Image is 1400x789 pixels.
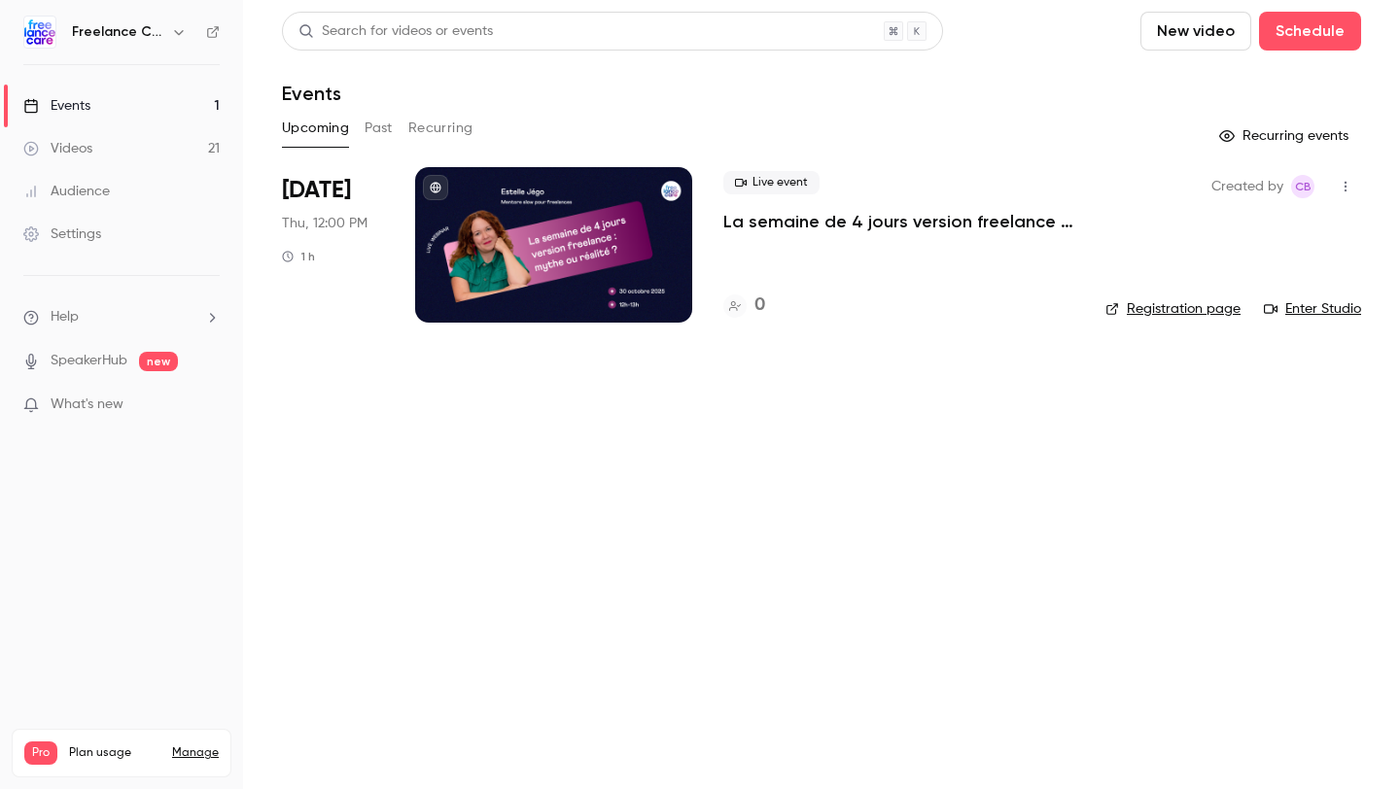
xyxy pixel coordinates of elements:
[69,745,160,761] span: Plan usage
[298,21,493,42] div: Search for videos or events
[24,741,57,765] span: Pro
[282,82,341,105] h1: Events
[282,214,367,233] span: Thu, 12:00 PM
[172,745,219,761] a: Manage
[23,182,110,201] div: Audience
[1105,299,1241,319] a: Registration page
[1210,120,1361,152] button: Recurring events
[1140,12,1251,51] button: New video
[1295,175,1312,198] span: CB
[1211,175,1283,198] span: Created by
[23,307,220,327] li: help-dropdown-opener
[408,113,473,144] button: Recurring
[1264,299,1361,319] a: Enter Studio
[24,17,55,48] img: Freelance Care
[72,22,163,42] h6: Freelance Care
[196,396,220,414] iframe: Noticeable Trigger
[723,171,820,194] span: Live event
[23,139,92,158] div: Videos
[23,224,101,244] div: Settings
[139,352,178,371] span: new
[754,292,765,319] h4: 0
[282,175,351,206] span: [DATE]
[723,292,765,319] a: 0
[282,113,349,144] button: Upcoming
[51,351,127,371] a: SpeakerHub
[282,167,384,323] div: Oct 30 Thu, 12:00 PM (Europe/Paris)
[23,96,90,116] div: Events
[282,249,315,264] div: 1 h
[51,307,79,327] span: Help
[365,113,393,144] button: Past
[51,394,123,415] span: What's new
[1291,175,1314,198] span: Constance Becquart
[723,210,1074,233] a: La semaine de 4 jours version freelance : mythe ou réalité ?
[1259,12,1361,51] button: Schedule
